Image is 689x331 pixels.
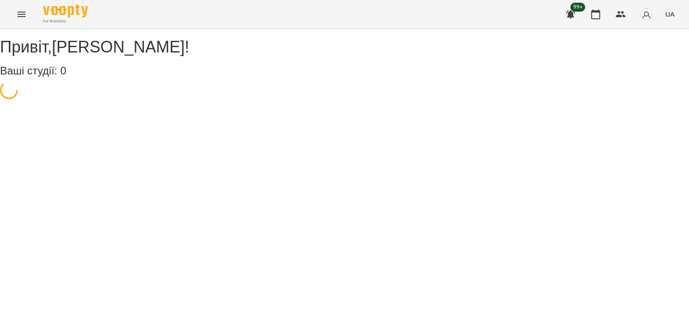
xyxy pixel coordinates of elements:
button: UA [662,6,678,22]
span: 99+ [571,3,585,12]
span: 0 [60,65,66,77]
img: avatar_s.png [640,8,653,21]
button: Menu [11,4,32,25]
span: For Business [43,18,88,24]
span: UA [665,9,675,19]
img: Voopty Logo [43,4,88,17]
